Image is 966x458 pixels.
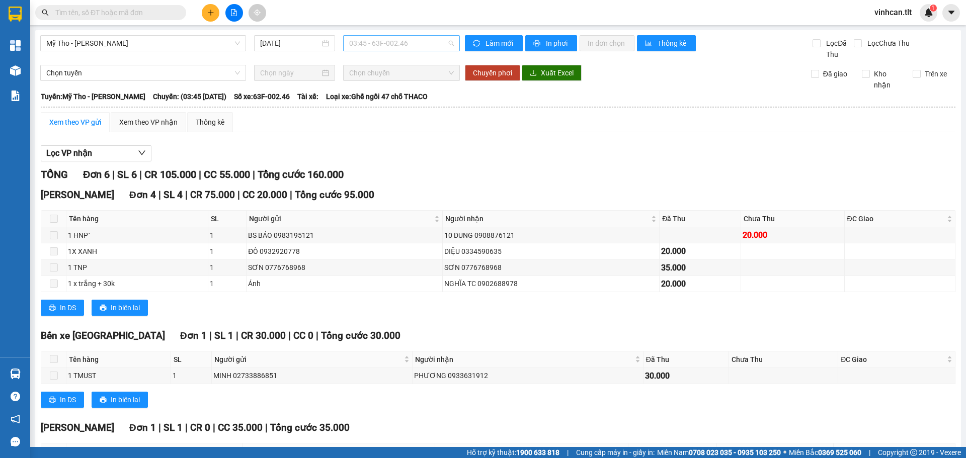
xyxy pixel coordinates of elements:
th: SL [171,351,211,368]
span: 1 [931,5,935,12]
span: TỔNG [41,168,68,180]
button: printerIn DS [41,300,84,316]
div: BS BẢO 0983195121 [248,230,440,241]
input: 14/10/2025 [260,38,320,49]
span: Người nhận [415,354,633,365]
button: printerIn biên lai [92,300,148,316]
span: vinhcan.tlt [866,6,920,19]
img: warehouse-icon [10,65,21,76]
div: 30.000 [645,370,727,382]
span: Đơn 4 [129,189,156,201]
span: aim [254,9,261,16]
span: ĐC Giao [847,213,945,224]
span: Kho nhận [870,68,905,90]
th: Đã Thu [643,351,729,368]
span: CC 20.000 [243,189,287,201]
button: caret-down [942,4,960,22]
span: | [112,168,115,180]
img: solution-icon [10,90,21,101]
span: message [11,437,20,446]
span: Đơn 6 [83,168,110,180]
span: CR 105.000 [144,168,196,180]
div: [PERSON_NAME] [6,72,178,99]
span: copyright [910,449,917,456]
span: bar-chart [645,40,654,48]
div: 1 [210,278,245,289]
span: | [567,447,569,458]
div: SƠN 0776768968 [444,262,658,273]
span: Chuyến: (03:45 [DATE]) [153,91,226,102]
div: 1 TNP [68,262,206,273]
span: In DS [60,394,76,405]
span: printer [49,396,56,404]
span: | [213,422,215,433]
span: In DS [60,302,76,313]
span: printer [100,304,107,312]
span: In biên lai [111,302,140,313]
input: Chọn ngày [260,67,320,78]
span: | [316,330,318,341]
strong: 0369 525 060 [818,448,861,456]
span: Tổng cước 160.000 [258,168,344,180]
div: Xem theo VP gửi [49,117,101,128]
th: Đã Thu [660,211,741,227]
span: | [288,330,291,341]
span: Tổng cước 30.000 [321,330,400,341]
span: down [138,149,146,157]
span: | [237,189,240,201]
span: | [236,330,238,341]
span: SL 4 [164,189,183,201]
img: warehouse-icon [10,369,21,379]
span: CR 30.000 [241,330,286,341]
span: Tổng cước 95.000 [295,189,374,201]
span: Làm mới [486,38,515,49]
div: 10 DUNG 0908876121 [444,230,658,241]
span: caret-down [947,8,956,17]
th: Tên hàng [66,351,171,368]
button: printerIn phơi [525,35,577,51]
span: Tài xế: [297,91,318,102]
span: Lọc Chưa Thu [863,38,911,49]
span: Người gửi [249,213,432,224]
th: SL [208,211,247,227]
span: ĐC Giao [841,354,945,365]
span: Miền Nam [657,447,781,458]
span: Đã giao [819,68,851,79]
span: Số xe: 63F-002.46 [234,91,290,102]
div: 1 [210,262,245,273]
span: ĐC Giao [836,446,945,457]
span: sync [473,40,481,48]
div: 20.000 [661,278,739,290]
span: notification [11,414,20,424]
span: | [185,189,188,201]
div: 1 [173,370,209,381]
span: | [158,422,161,433]
span: [PERSON_NAME] [41,189,114,201]
span: ⚪️ [783,450,786,454]
span: CC 35.000 [218,422,263,433]
div: 20.000 [661,245,739,257]
b: Tuyến: Mỹ Tho - [PERSON_NAME] [41,93,145,101]
button: printerIn biên lai [92,392,148,408]
span: Người nhận [445,213,650,224]
span: question-circle [11,392,20,401]
button: file-add [225,4,243,22]
button: downloadXuất Excel [522,65,582,81]
div: 1X XANH [68,246,206,257]
div: SƠN 0776768968 [248,262,440,273]
div: PHƯƠNG 0933631912 [414,370,641,381]
span: Hỗ trợ kỹ thuật: [467,447,559,458]
button: Lọc VP nhận [41,145,151,161]
span: 03:45 - 63F-002.46 [349,36,454,51]
div: Ánh [248,278,440,289]
span: Chọn tuyến [46,65,240,80]
input: Tìm tên, số ĐT hoặc mã đơn [55,7,174,18]
th: Chưa Thu [729,351,838,368]
span: | [209,330,212,341]
div: 1 x trắng + 30k [68,278,206,289]
span: Lọc VP nhận [46,147,92,159]
button: syncLàm mới [465,35,523,51]
span: download [530,69,537,77]
span: In phơi [546,38,569,49]
span: | [185,422,188,433]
